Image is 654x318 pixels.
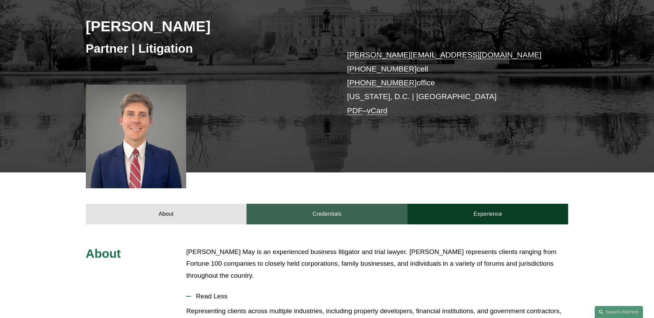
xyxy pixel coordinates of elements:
a: About [86,204,247,224]
span: Read Less [191,293,568,300]
a: Experience [408,204,569,224]
a: Credentials [246,204,408,224]
a: [PERSON_NAME][EMAIL_ADDRESS][DOMAIN_NAME] [347,51,542,59]
span: About [86,247,121,260]
h2: [PERSON_NAME] [86,17,327,35]
a: PDF [347,106,363,115]
h3: Partner | Litigation [86,41,327,56]
p: cell office [US_STATE], D.C. | [GEOGRAPHIC_DATA] – [347,48,548,118]
p: [PERSON_NAME] May is an experienced business litigator and trial lawyer. [PERSON_NAME] represents... [186,246,568,282]
a: Search this site [595,306,643,318]
a: [PHONE_NUMBER] [347,65,417,73]
a: vCard [367,106,388,115]
button: Read Less [186,287,568,305]
a: [PHONE_NUMBER] [347,78,417,87]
